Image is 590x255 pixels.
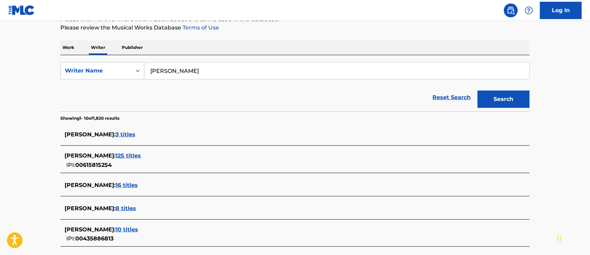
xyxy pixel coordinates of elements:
[504,3,518,17] a: Public Search
[65,226,116,233] span: [PERSON_NAME] :
[65,182,116,188] span: [PERSON_NAME] :
[116,131,135,138] span: 3 titles
[60,115,119,121] p: Showing 1 - 10 of 1,820 results
[120,40,145,55] p: Publisher
[522,3,536,17] div: Help
[181,24,219,31] a: Terms of Use
[555,222,590,255] iframe: Chat Widget
[540,2,582,19] a: Log In
[116,226,138,233] span: 10 titles
[8,5,35,15] img: MLC Logo
[65,205,116,212] span: [PERSON_NAME] :
[75,162,112,168] span: 00615815254
[60,24,530,32] p: Please review the Musical Works Database
[89,40,107,55] p: Writer
[116,205,136,212] span: 8 titles
[429,90,474,105] a: Reset Search
[66,162,75,168] span: IPI:
[75,235,113,242] span: 00435886813
[557,229,562,249] div: Drag
[65,152,116,159] span: [PERSON_NAME] :
[66,235,75,242] span: IPI:
[525,6,533,15] img: help
[65,131,116,138] span: [PERSON_NAME] :
[507,6,515,15] img: search
[60,62,530,111] form: Search Form
[116,182,138,188] span: 16 titles
[65,67,127,75] div: Writer Name
[116,152,141,159] span: 125 titles
[478,91,530,108] button: Search
[60,40,76,55] p: Work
